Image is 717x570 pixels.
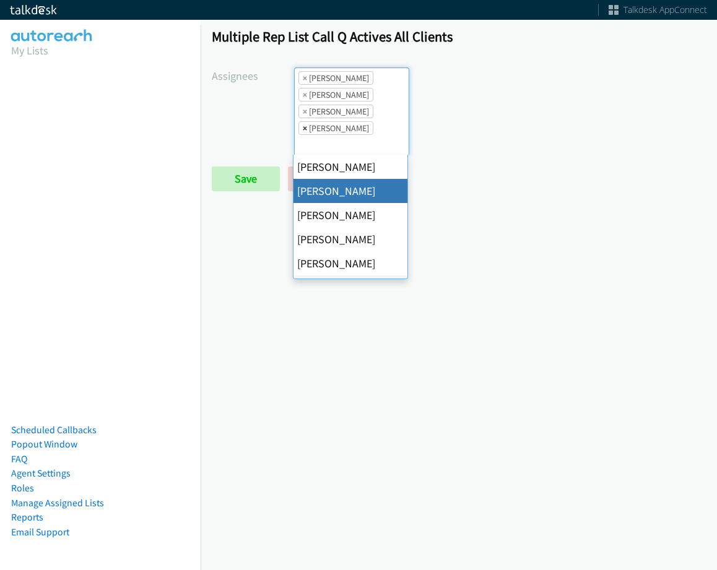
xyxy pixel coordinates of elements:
[288,166,357,191] a: Back
[293,251,407,275] li: [PERSON_NAME]
[609,4,707,16] a: Talkdesk AppConnect
[11,467,71,479] a: Agent Settings
[212,166,280,191] input: Save
[293,227,407,251] li: [PERSON_NAME]
[298,121,373,135] li: Jordan Stehlik
[303,89,307,101] span: ×
[11,453,27,465] a: FAQ
[11,424,97,436] a: Scheduled Callbacks
[11,497,104,509] a: Manage Assigned Lists
[293,179,407,203] li: [PERSON_NAME]
[303,72,307,84] span: ×
[303,105,307,118] span: ×
[11,438,77,450] a: Popout Window
[212,28,706,45] h1: Multiple Rep List Call Q Actives All Clients
[293,275,407,300] li: [PERSON_NAME]
[298,88,373,101] li: Daquaya Johnson
[293,203,407,227] li: [PERSON_NAME]
[11,511,43,523] a: Reports
[11,43,48,58] a: My Lists
[212,67,294,84] label: Assignees
[303,122,307,134] span: ×
[11,482,34,494] a: Roles
[11,526,69,538] a: Email Support
[298,71,373,85] li: Alana Ruiz
[293,155,407,179] li: [PERSON_NAME]
[298,105,373,118] li: Jasmin Martinez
